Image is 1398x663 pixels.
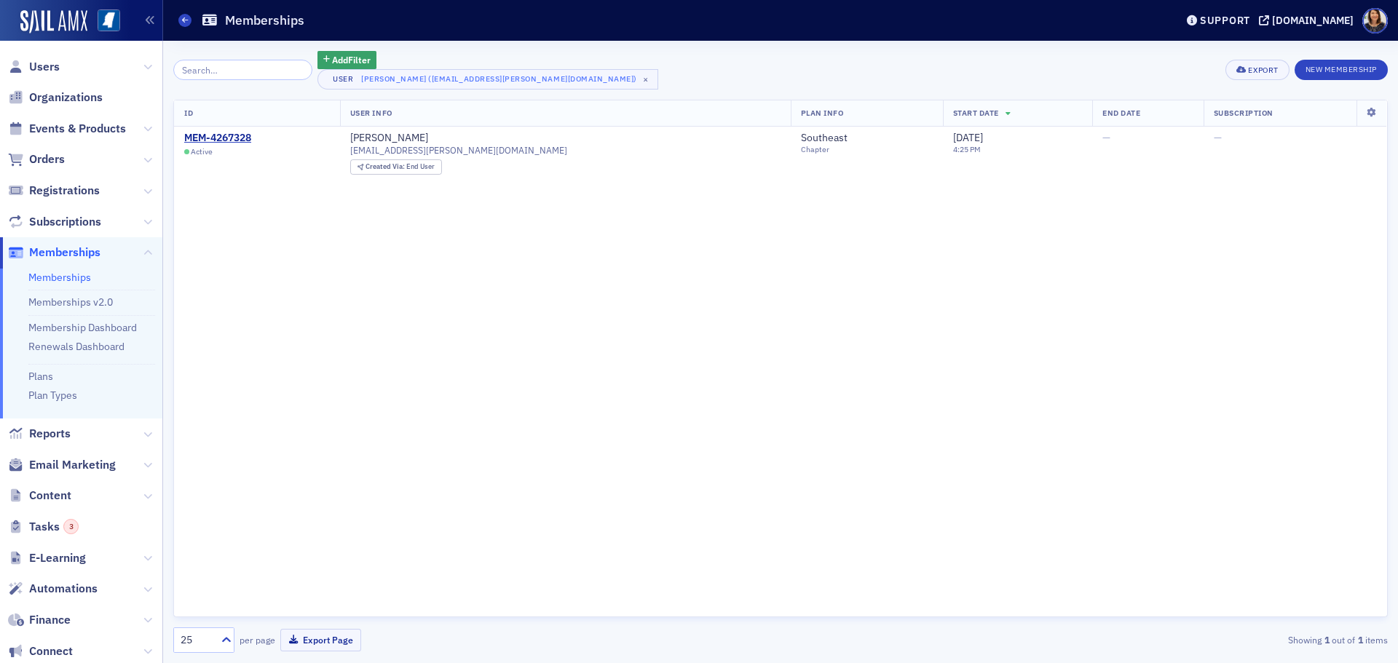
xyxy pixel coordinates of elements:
h1: Memberships [225,12,304,29]
a: Subscriptions [8,214,101,230]
span: E-Learning [29,550,86,566]
div: [PERSON_NAME] ([EMAIL_ADDRESS][PERSON_NAME][DOMAIN_NAME]) [361,74,637,84]
strong: 1 [1322,633,1332,646]
span: Active [191,147,213,156]
span: [EMAIL_ADDRESS][PERSON_NAME][DOMAIN_NAME] [350,145,567,156]
a: E-Learning [8,550,86,566]
span: Events & Products [29,121,126,137]
label: per page [240,633,275,646]
span: Subscriptions [29,214,101,230]
span: User Info [350,108,392,118]
span: — [1214,131,1222,144]
span: Plan Info [801,108,844,118]
a: Memberships [8,245,100,261]
span: ID [184,108,193,118]
a: Plans [28,370,53,383]
a: Memberships [28,271,91,284]
a: Events & Products [8,121,126,137]
span: — [1102,131,1110,144]
a: Southeast [801,132,861,145]
div: End User [366,163,435,171]
span: Tasks [29,519,79,535]
a: Connect [8,643,73,659]
a: [PERSON_NAME] [350,132,428,145]
span: Email Marketing [29,457,116,473]
span: Finance [29,612,71,628]
span: Connect [29,643,73,659]
button: Export [1225,60,1289,80]
div: Support [1200,14,1250,27]
span: Subscription [1214,108,1273,118]
button: AddFilter [317,51,377,69]
span: Organizations [29,90,103,106]
div: Created Via: End User [350,159,442,175]
div: Chapter [801,145,861,154]
span: Profile [1362,8,1388,33]
button: User[PERSON_NAME] ([EMAIL_ADDRESS][PERSON_NAME][DOMAIN_NAME])× [317,69,658,90]
div: User [328,74,359,84]
span: Registrations [29,183,100,199]
span: × [639,73,652,86]
div: [DOMAIN_NAME] [1272,14,1354,27]
a: Reports [8,426,71,442]
a: Orders [8,151,65,167]
a: Content [8,488,71,504]
div: 25 [181,632,213,648]
span: Users [29,59,60,75]
a: Registrations [8,183,100,199]
a: Membership Dashboard [28,321,137,334]
a: Automations [8,581,98,597]
a: Users [8,59,60,75]
span: [DATE] [953,131,983,144]
button: Export Page [280,629,361,651]
a: View Homepage [87,9,120,34]
a: MEM-4267328 [184,132,251,145]
a: Renewals Dashboard [28,340,125,353]
span: End Date [1102,108,1140,118]
span: Reports [29,426,71,442]
a: Memberships v2.0 [28,295,113,309]
img: SailAMX [20,10,87,33]
a: Tasks3 [8,519,79,535]
time: 4:25 PM [953,144,981,154]
div: Showing out of items [993,633,1388,646]
div: Export [1248,66,1278,74]
input: Search… [173,60,312,80]
a: Plan Types [28,389,77,402]
a: Finance [8,612,71,628]
strong: 1 [1355,633,1365,646]
div: 3 [63,519,79,534]
img: SailAMX [98,9,120,32]
span: Content [29,488,71,504]
span: Start Date [953,108,999,118]
span: Automations [29,581,98,597]
a: Organizations [8,90,103,106]
span: Orders [29,151,65,167]
button: [DOMAIN_NAME] [1259,15,1359,25]
a: New Membership [1295,62,1388,75]
a: Email Marketing [8,457,116,473]
span: Memberships [29,245,100,261]
button: New Membership [1295,60,1388,80]
span: Add Filter [332,53,371,66]
span: Created Via : [366,162,406,171]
